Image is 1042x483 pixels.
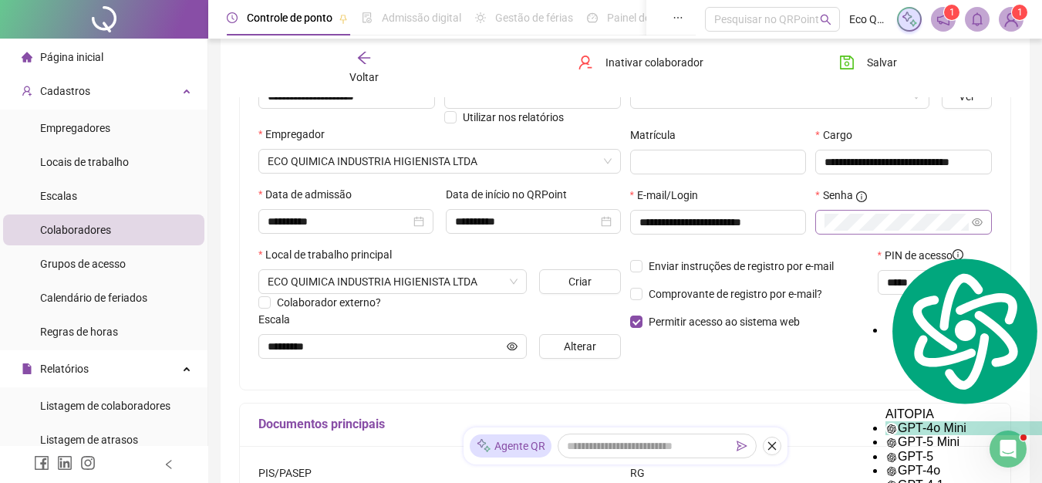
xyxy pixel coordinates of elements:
[476,438,491,454] img: sparkle-icon.fc2bf0ac1784a2077858766a79e2daf3.svg
[40,292,147,304] span: Calendário de feriados
[885,423,898,435] img: gpt-black.svg
[649,260,834,272] span: Enviar instruções de registro por e-mail
[885,435,1042,449] div: GPT-5 Mini
[40,400,170,412] span: Listagem de colaboradores
[1017,7,1023,18] span: 1
[339,14,348,23] span: pushpin
[40,122,110,134] span: Empregadores
[815,127,862,144] label: Cargo
[587,12,598,23] span: dashboard
[820,14,831,25] span: search
[258,415,992,434] h5: Documentos principais
[57,455,73,471] span: linkedin
[470,434,551,458] div: Agente QR
[767,441,777,451] span: close
[463,111,564,123] span: Utilizar nos relatórios
[1000,8,1023,31] img: 31710
[258,464,322,481] label: PIS/PASEP
[164,459,174,470] span: left
[40,156,129,168] span: Locais de trabalho
[495,12,573,24] span: Gestão de férias
[607,12,667,24] span: Painel do DP
[566,50,715,75] button: Inativar colaborador
[40,363,89,375] span: Relatórios
[268,270,518,293] span: RUA JOÃO CANZI 687, FERRAZ DE VASCONCELOS
[649,288,822,300] span: Comprovante de registro por e-mail?
[34,455,49,471] span: facebook
[277,296,381,309] span: Colaborador externo?
[885,255,1042,421] div: AITOPIA
[40,258,126,270] span: Grupos de acesso
[737,441,747,451] span: send
[828,50,909,75] button: Salvar
[630,464,655,481] label: RG
[539,334,620,359] button: Alterar
[578,55,593,70] span: user-delete
[972,217,983,228] span: eye
[849,11,888,28] span: Eco Quimica
[630,127,686,144] label: Matrícula
[40,224,111,236] span: Colaboradores
[564,338,596,355] span: Alterar
[356,50,372,66] span: arrow-left
[258,246,402,263] label: Local de trabalho principal
[258,126,335,143] label: Empregador
[936,12,950,26] span: notification
[970,12,984,26] span: bell
[22,363,32,374] span: file
[944,5,959,20] sup: 1
[40,51,103,63] span: Página inicial
[258,311,300,328] label: Escala
[568,273,592,290] span: Criar
[268,150,612,173] span: ECO QUIMICA INDUSTRIA HIGIENISTA LTDA
[22,86,32,96] span: user-add
[247,12,332,24] span: Controle de ponto
[885,450,1042,464] div: GPT-5
[22,52,32,62] span: home
[539,269,620,294] button: Criar
[507,341,518,352] span: eye
[949,7,955,18] span: 1
[605,54,703,71] span: Inativar colaborador
[673,12,683,23] span: ellipsis
[40,85,90,97] span: Cadastros
[953,249,963,260] span: info-circle
[901,11,918,28] img: sparkle-icon.fc2bf0ac1784a2077858766a79e2daf3.svg
[80,455,96,471] span: instagram
[885,437,898,449] img: gpt-black.svg
[40,434,138,446] span: Listagem de atrasos
[630,187,708,204] label: E-mail/Login
[475,12,486,23] span: sun
[885,421,1042,435] div: GPT-4o Mini
[885,465,898,478] img: gpt-black.svg
[885,255,1042,407] img: logo.svg
[867,54,897,71] span: Salvar
[382,12,461,24] span: Admissão digital
[362,12,373,23] span: file-done
[40,326,118,338] span: Regras de horas
[349,71,379,83] span: Voltar
[839,55,855,70] span: save
[856,191,867,202] span: info-circle
[227,12,238,23] span: clock-circle
[446,186,577,203] label: Data de início no QRPoint
[823,187,853,204] span: Senha
[258,186,362,203] label: Data de admissão
[1012,5,1027,20] sup: Atualize o seu contato no menu Meus Dados
[40,190,77,202] span: Escalas
[885,464,1042,478] div: GPT-4o
[885,247,963,264] span: PIN de acesso
[649,316,800,328] span: Permitir acesso ao sistema web
[885,451,898,464] img: gpt-black.svg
